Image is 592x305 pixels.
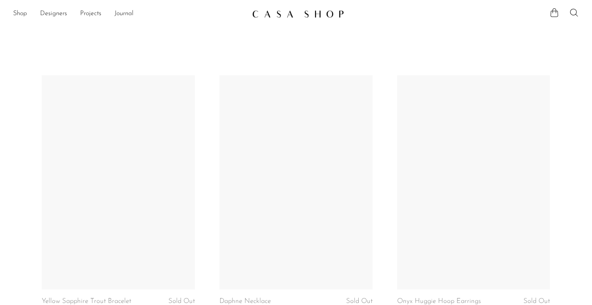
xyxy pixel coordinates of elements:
span: Sold Out [346,298,373,305]
a: Daphne Necklace [219,298,271,305]
a: Shop [13,9,27,19]
span: Sold Out [168,298,195,305]
a: Yellow Sapphire Trout Bracelet [42,298,131,305]
nav: Desktop navigation [13,7,246,21]
a: Onyx Huggie Hoop Earrings [397,298,481,305]
a: Designers [40,9,67,19]
a: Projects [80,9,101,19]
ul: NEW HEADER MENU [13,7,246,21]
a: Journal [114,9,134,19]
span: Sold Out [523,298,550,305]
